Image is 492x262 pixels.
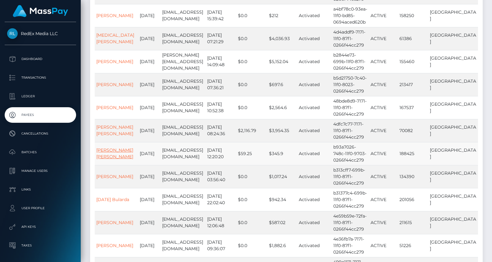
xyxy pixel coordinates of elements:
td: [GEOGRAPHIC_DATA] [428,4,478,27]
span: RedEx Media LLC [5,31,76,36]
td: ACTIVE [369,211,398,234]
td: $2,116.79 [236,119,267,142]
td: $0.0 [236,96,267,119]
td: $212 [267,4,297,27]
td: [DATE] 10:52:38 [206,96,236,119]
td: [EMAIL_ADDRESS][DOMAIN_NAME] [161,165,205,188]
td: [DATE] 03:56:40 [206,165,236,188]
td: 211615 [398,211,428,234]
td: [EMAIL_ADDRESS][DOMAIN_NAME] [161,234,205,257]
td: 4d4addf9-7171-11f0-87f1-0266f44cc279 [332,27,369,50]
td: [EMAIL_ADDRESS][DOMAIN_NAME] [161,4,205,27]
td: $5,152.04 [267,50,297,73]
td: $4,036.93 [267,27,297,50]
td: [DATE] [138,211,161,234]
td: [GEOGRAPHIC_DATA] [428,142,478,165]
td: [EMAIL_ADDRESS][DOMAIN_NAME] [161,73,205,96]
td: Activated [297,73,332,96]
td: 201056 [398,188,428,211]
td: [DATE] [138,96,161,119]
td: [GEOGRAPHIC_DATA] [428,211,478,234]
img: RedEx Media LLC [7,28,18,39]
p: Cancellations [7,129,74,138]
td: 4e59b59e-72fa-11f0-87f1-0266f44cc279 [332,211,369,234]
a: [PERSON_NAME] [96,59,133,64]
td: $0.0 [236,234,267,257]
td: [DATE] [138,165,161,188]
td: ACTIVE [369,4,398,27]
td: $0.0 [236,4,267,27]
td: 51226 [398,234,428,257]
td: $0.0 [236,73,267,96]
td: [GEOGRAPHIC_DATA] [428,234,478,257]
a: Taxes [5,238,76,253]
td: [GEOGRAPHIC_DATA] [428,27,478,50]
p: User Profile [7,204,74,213]
td: 70082 [398,119,428,142]
td: [EMAIL_ADDRESS][DOMAIN_NAME] [161,96,205,119]
a: [PERSON_NAME] [PERSON_NAME] [96,147,133,159]
td: $2,564.6 [267,96,297,119]
p: Payees [7,110,74,120]
p: Transactions [7,73,74,82]
td: [PERSON_NAME][EMAIL_ADDRESS][DOMAIN_NAME] [161,50,205,73]
td: ACTIVE [369,234,398,257]
td: Activated [297,165,332,188]
td: [EMAIL_ADDRESS][DOMAIN_NAME] [161,119,205,142]
td: Activated [297,211,332,234]
a: Batches [5,145,76,160]
td: Activated [297,234,332,257]
td: [EMAIL_ADDRESS][DOMAIN_NAME] [161,211,205,234]
td: [DATE] [138,188,161,211]
td: [DATE] 15:39:42 [206,4,236,27]
td: [DATE] [138,27,161,50]
td: $3,954.35 [267,119,297,142]
p: Batches [7,148,74,157]
td: ACTIVE [369,96,398,119]
p: Ledger [7,92,74,101]
td: [GEOGRAPHIC_DATA] [428,50,478,73]
a: Dashboard [5,51,76,67]
td: [GEOGRAPHIC_DATA] [428,165,478,188]
td: ACTIVE [369,165,398,188]
td: b93a7026-748c-11f0-9703-0266f44cc279 [332,142,369,165]
td: 188425 [398,142,428,165]
a: API Keys [5,219,76,235]
td: $0.0 [236,50,267,73]
td: b5d21750-7c40-11f0-8023-0266f44cc279 [332,73,369,96]
td: [GEOGRAPHIC_DATA] [428,73,478,96]
td: Activated [297,4,332,27]
td: Activated [297,27,332,50]
td: Activated [297,142,332,165]
td: $0.0 [236,188,267,211]
td: [GEOGRAPHIC_DATA] [428,96,478,119]
td: b31377c4-699b-11f0-87f1-0266f44cc279 [332,188,369,211]
td: [DATE] 07:36:21 [206,73,236,96]
td: [DATE] 09:36:07 [206,234,236,257]
td: b2844e73-699b-11f0-87f1-0266f44cc279 [332,50,369,73]
td: [DATE] [138,119,161,142]
td: [GEOGRAPHIC_DATA] [428,119,478,142]
td: $345.9 [267,142,297,165]
p: Taxes [7,241,74,250]
p: Manage Users [7,166,74,176]
td: $0.0 [236,27,267,50]
td: 155460 [398,50,428,73]
td: [DATE] [138,50,161,73]
td: [DATE] 14:09:48 [206,50,236,73]
td: $1,017.24 [267,165,297,188]
td: [EMAIL_ADDRESS][DOMAIN_NAME] [161,188,205,211]
a: [MEDICAL_DATA][PERSON_NAME] [96,32,134,44]
td: ACTIVE [369,119,398,142]
td: [GEOGRAPHIC_DATA] [428,188,478,211]
td: Activated [297,96,332,119]
td: ACTIVE [369,27,398,50]
td: Activated [297,119,332,142]
p: Dashboard [7,54,74,64]
a: [PERSON_NAME] [96,82,133,87]
a: User Profile [5,200,76,216]
td: [DATE] [138,234,161,257]
td: [DATE] 12:06:48 [206,211,236,234]
p: API Keys [7,222,74,232]
td: [DATE] 22:02:40 [206,188,236,211]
